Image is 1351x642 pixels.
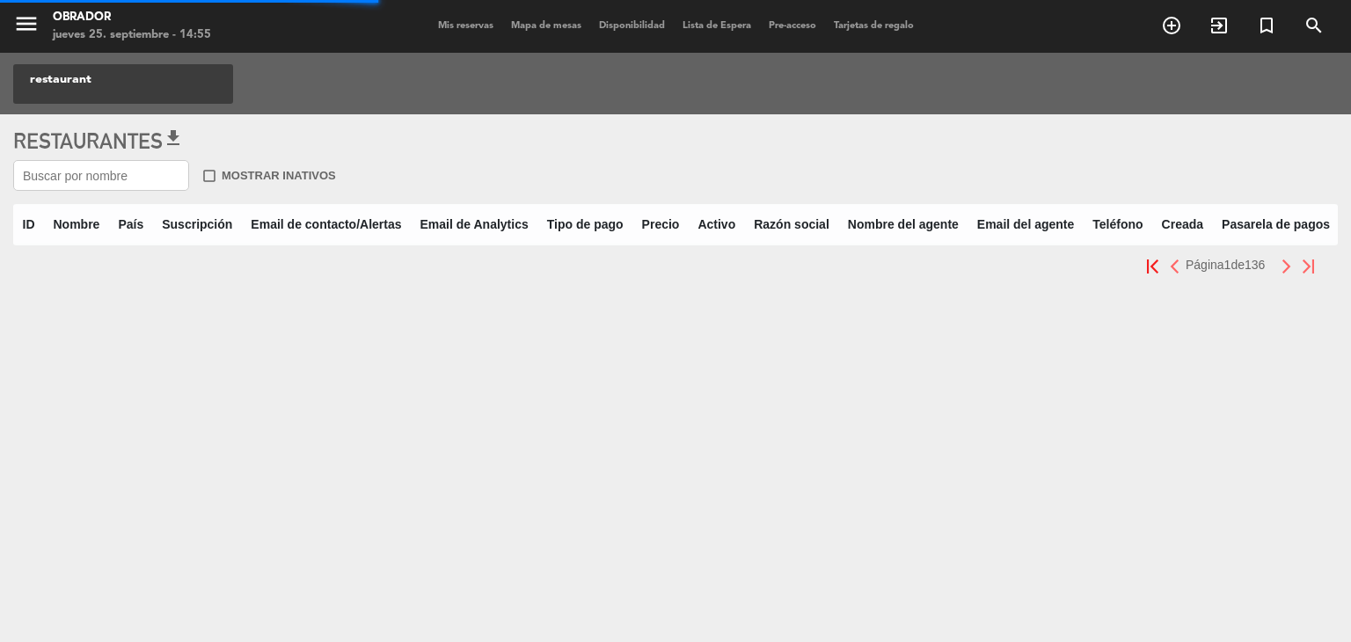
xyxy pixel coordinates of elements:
[1169,259,1180,274] img: prev.png
[53,26,211,44] div: jueves 25. septiembre - 14:55
[44,205,109,244] th: Nombre
[1084,205,1152,244] th: Teléfono
[632,205,689,244] th: Precio
[968,205,1083,244] th: Email del agente
[13,128,1338,154] h3: Restaurantes
[411,205,537,244] th: Email de Analytics
[429,21,502,31] span: Mis reservas
[689,205,745,244] th: Activo
[163,128,184,149] span: get_app
[745,205,839,244] th: Razón social
[109,205,153,244] th: País
[1152,205,1212,244] th: Creada
[13,205,44,244] th: ID
[1213,205,1340,244] th: Pasarela de pagos
[53,9,211,26] div: Obrador
[1256,15,1277,36] i: turned_in_not
[825,21,923,31] span: Tarjetas de regalo
[674,21,760,31] span: Lista de Espera
[590,21,674,31] span: Disponibilidad
[1142,258,1319,272] pagination-template: Página de
[222,166,336,185] span: Mostrar inativos
[242,205,411,244] th: Email de contacto/Alertas
[1281,259,1292,274] img: next.png
[1161,15,1182,36] i: add_circle_outline
[502,21,590,31] span: Mapa de mesas
[13,160,189,191] input: Buscar por nombre
[760,21,825,31] span: Pre-acceso
[13,11,40,37] i: menu
[13,11,40,43] button: menu
[1209,15,1230,36] i: exit_to_app
[537,205,632,244] th: Tipo de pago
[1304,15,1325,36] i: search
[838,205,968,244] th: Nombre del agente
[1245,258,1265,272] span: 136
[153,205,242,244] th: Suscripción
[1303,259,1314,274] img: last.png
[1224,258,1231,272] span: 1
[1147,259,1158,274] img: first.png
[30,69,91,90] span: restaurant
[201,168,217,184] span: check_box_outline_blank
